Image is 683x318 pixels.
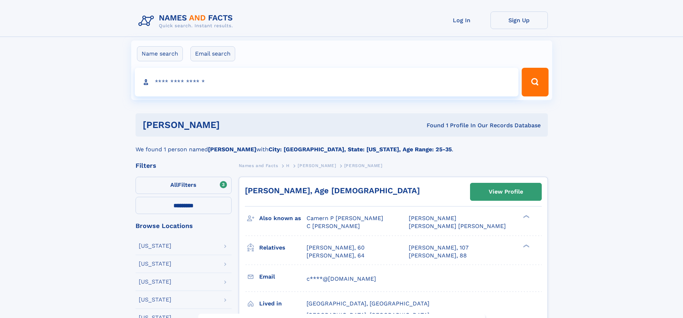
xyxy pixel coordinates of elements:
h3: Email [259,271,307,283]
a: View Profile [470,183,541,200]
h3: Also known as [259,212,307,224]
label: Name search [137,46,183,61]
span: Camern P [PERSON_NAME] [307,215,383,222]
span: [PERSON_NAME] [PERSON_NAME] [409,223,506,229]
div: Filters [136,162,232,169]
a: H [286,161,290,170]
h3: Lived in [259,298,307,310]
a: [PERSON_NAME] [298,161,336,170]
a: Log In [433,11,490,29]
a: [PERSON_NAME], 88 [409,252,467,260]
a: [PERSON_NAME], 64 [307,252,365,260]
span: H [286,163,290,168]
h1: [PERSON_NAME] [143,120,323,129]
div: ❯ [521,214,530,219]
b: City: [GEOGRAPHIC_DATA], State: [US_STATE], Age Range: 25-35 [269,146,452,153]
div: [US_STATE] [139,279,171,285]
div: Found 1 Profile In Our Records Database [323,122,541,129]
div: [US_STATE] [139,297,171,303]
a: Names and Facts [239,161,278,170]
div: View Profile [489,184,523,200]
a: [PERSON_NAME], 107 [409,244,469,252]
a: Sign Up [490,11,548,29]
span: [PERSON_NAME] [409,215,456,222]
div: We found 1 person named with . [136,137,548,154]
button: Search Button [522,68,548,96]
a: [PERSON_NAME], Age [DEMOGRAPHIC_DATA] [245,186,420,195]
b: [PERSON_NAME] [208,146,256,153]
label: Filters [136,177,232,194]
label: Email search [190,46,235,61]
a: [PERSON_NAME], 60 [307,244,365,252]
div: [US_STATE] [139,261,171,267]
h3: Relatives [259,242,307,254]
div: ❯ [521,243,530,248]
span: [PERSON_NAME] [298,163,336,168]
span: [GEOGRAPHIC_DATA], [GEOGRAPHIC_DATA] [307,300,430,307]
span: [PERSON_NAME] [344,163,383,168]
div: Browse Locations [136,223,232,229]
img: Logo Names and Facts [136,11,239,31]
input: search input [135,68,519,96]
div: [US_STATE] [139,243,171,249]
span: C [PERSON_NAME] [307,223,360,229]
span: All [170,181,178,188]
